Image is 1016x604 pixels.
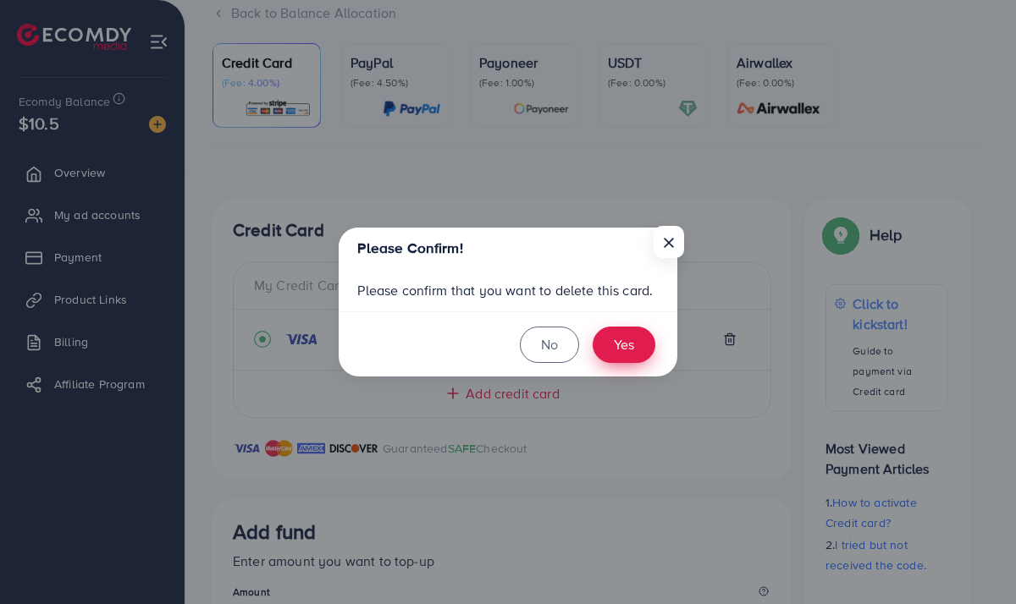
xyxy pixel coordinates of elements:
[339,270,677,311] div: Please confirm that you want to delete this card.
[357,238,462,259] h5: Please Confirm!
[944,528,1003,591] iframe: Chat
[520,327,579,363] button: No
[593,327,655,363] button: Yes
[654,226,684,258] button: Close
